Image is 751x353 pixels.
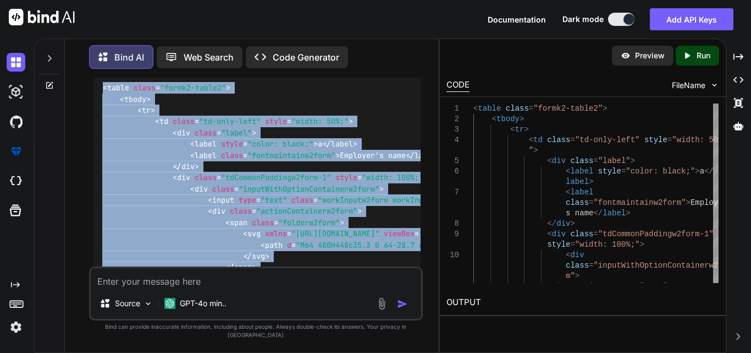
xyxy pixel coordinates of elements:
span: tr [142,105,151,115]
span: class [195,173,217,183]
span: FileName [672,80,705,91]
span: div [552,156,566,165]
span: </ > [173,161,199,171]
span: input [212,195,234,205]
span: "tdCommonPaddingw2form-1" [598,230,714,238]
span: div [570,251,584,259]
span: type [616,282,635,291]
span: table [107,83,129,93]
span: = [635,282,639,291]
div: 3 [446,124,459,135]
span: "label" [598,156,631,165]
span: style [221,139,243,149]
p: Source [115,298,140,309]
span: class [570,156,593,165]
span: < [566,251,570,259]
span: m" [566,271,575,280]
h2: OUTPUT [440,290,726,316]
p: Run [697,50,710,61]
span: label [570,167,593,176]
span: "width: 100%;" [575,240,640,249]
div: 5 [446,156,459,166]
span: tr [515,125,524,134]
span: = [621,167,626,176]
span: < = = > [243,229,481,239]
span: label [566,177,589,186]
span: label [331,139,353,149]
img: darkAi-studio [7,83,25,101]
span: "0 0 512 512" [419,229,476,239]
span: tbody [124,94,146,104]
span: > [631,156,635,165]
div: 11 [446,281,459,292]
span: "td-only-left" [199,117,261,127]
span: = [529,104,533,113]
span: </ > [225,263,256,273]
p: Code Generator [273,51,339,64]
span: "fontmaintainw2form" [247,150,335,160]
span: = [593,230,598,238]
span: < [566,167,570,176]
span: a [700,167,704,176]
span: > [524,125,528,134]
span: = [570,135,575,144]
img: githubDark [7,112,25,131]
span: "label" [221,128,252,138]
p: Web Search [184,51,234,64]
span: class [570,230,593,238]
span: class [566,198,589,207]
span: < = > [103,83,230,93]
span: class [134,83,156,93]
span: = [570,240,575,249]
span: </ [704,167,714,176]
span: "width: 50%; [672,135,727,144]
span: < = > [225,218,344,227]
span: < [529,135,533,144]
span: "formk2-table2" [533,104,603,113]
div: 8 [446,219,459,229]
div: 1 [446,104,459,114]
span: < = = > [173,173,428,183]
span: class [173,117,195,127]
span: </ > [322,139,357,149]
span: class [547,135,570,144]
span: > [695,167,699,176]
div: 7 [446,187,459,198]
span: span [234,263,252,273]
span: class [566,261,589,270]
span: input [589,282,612,291]
button: Add API Keys [650,8,733,30]
img: preview [621,51,631,61]
img: Bind AI [9,9,75,25]
span: > [603,104,607,113]
span: Documentation [488,15,546,24]
img: attachment [375,297,388,310]
span: > [570,219,575,228]
span: div [181,161,195,171]
img: GPT-4o mini [164,298,175,309]
span: " [529,146,533,155]
span: "actionContainerw2form" [256,207,357,216]
p: Preview [635,50,665,61]
span: div [177,128,190,138]
span: class [291,195,313,205]
span: "inputWithOptionContainerw2form" [239,184,379,194]
span: td [533,135,543,144]
span: td [159,117,168,127]
span: = [589,198,593,207]
div: 9 [446,229,459,240]
span: < [473,104,478,113]
span: > [575,271,579,280]
span: "width: 100%;" [362,173,423,183]
span: style [547,240,570,249]
span: "width: 50%;" [291,117,349,127]
span: < = > [173,128,256,138]
span: > [589,177,593,186]
div: CODE [446,79,470,92]
span: "color: black;" [626,167,695,176]
span: "tdCommonPaddingw2form-1" [221,173,331,183]
span: > [686,198,691,207]
span: label [603,209,626,218]
span: class [212,184,234,194]
span: = [589,261,593,270]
